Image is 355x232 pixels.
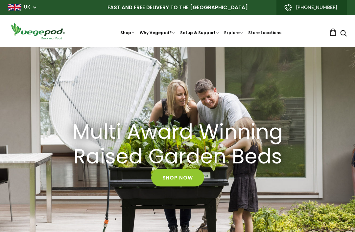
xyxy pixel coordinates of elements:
a: Why Vegepod? [140,30,176,35]
a: Search [340,31,347,37]
a: Shop Now [151,169,204,187]
a: UK [24,4,30,11]
a: Multi Award Winning Raised Garden Beds [35,120,320,169]
a: Shop [120,30,135,35]
img: gb_large.png [8,4,21,11]
a: Store Locations [248,30,281,35]
a: Setup & Support [180,30,220,35]
img: Vegepod [8,22,67,40]
a: Explore [224,30,244,35]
